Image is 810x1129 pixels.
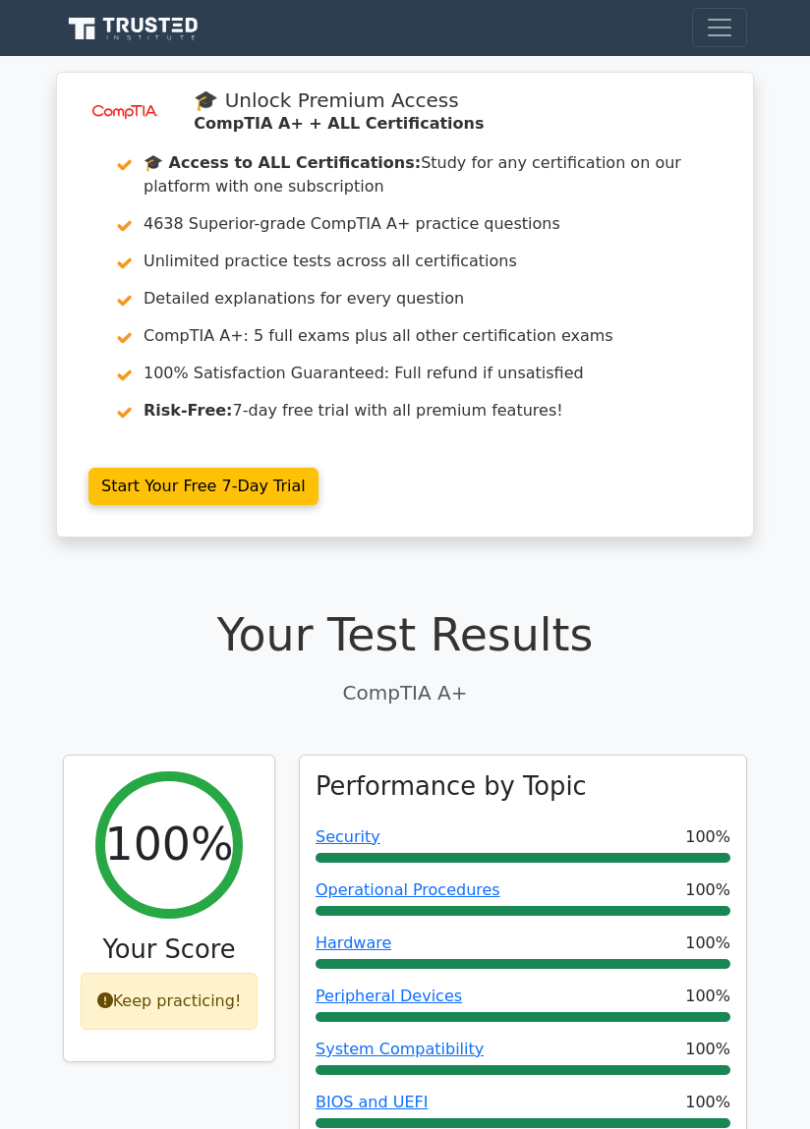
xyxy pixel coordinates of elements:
span: 100% [685,931,730,955]
a: Start Your Free 7-Day Trial [88,468,318,505]
span: 100% [685,985,730,1008]
h3: Your Score [80,934,259,965]
h1: Your Test Results [63,608,747,662]
a: System Compatibility [316,1040,484,1058]
a: Peripheral Devices [316,987,462,1005]
span: 100% [685,1091,730,1114]
a: Hardware [316,933,391,952]
span: 100% [685,878,730,902]
a: Security [316,827,380,846]
h3: Performance by Topic [316,771,587,802]
span: 100% [685,825,730,849]
a: Operational Procedures [316,880,500,899]
div: Keep practicing! [81,973,259,1030]
a: BIOS and UEFI [316,1093,428,1111]
span: 100% [685,1038,730,1061]
button: Toggle navigation [692,8,747,47]
h2: 100% [104,818,233,872]
p: CompTIA A+ [63,678,747,707]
